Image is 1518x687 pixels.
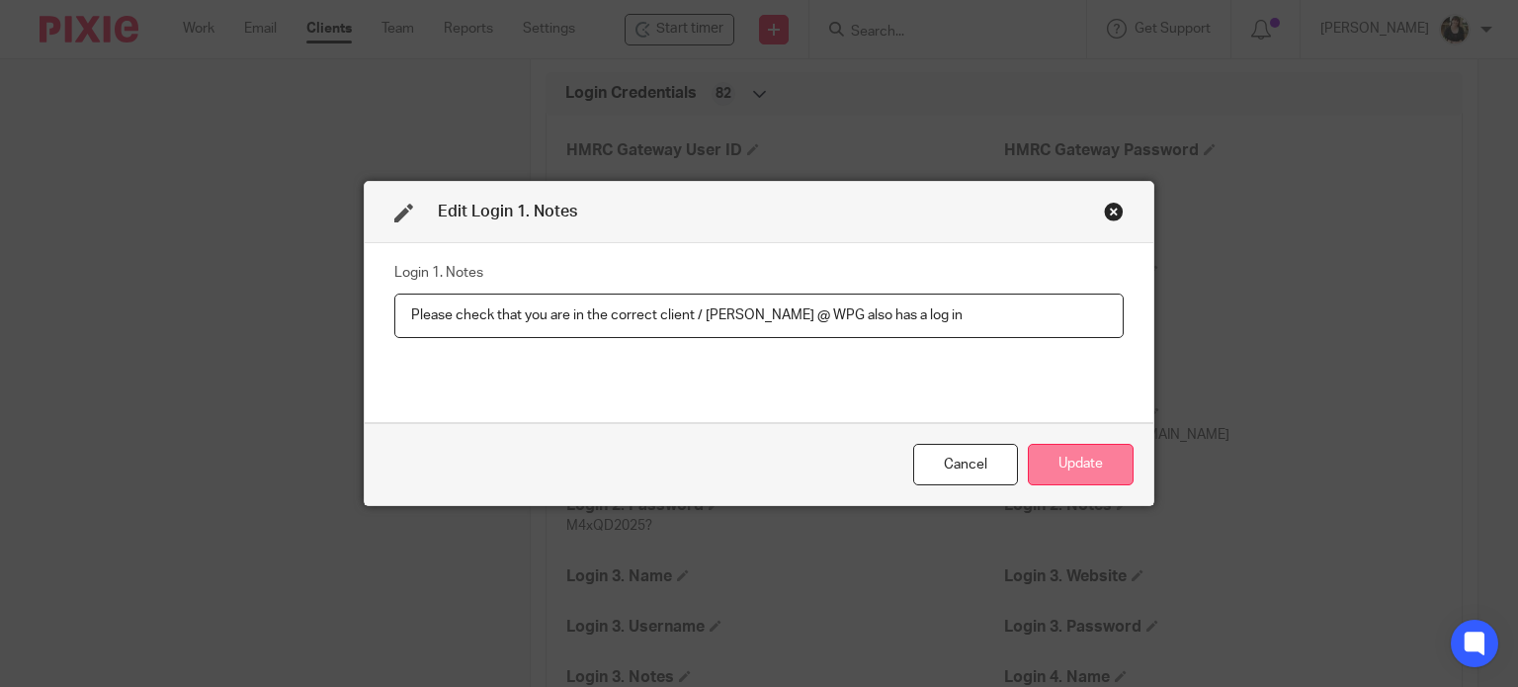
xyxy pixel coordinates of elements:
button: Update [1028,444,1134,486]
div: Close this dialog window [913,444,1018,486]
label: Login 1. Notes [394,263,483,283]
input: Login 1. Notes [394,294,1124,338]
span: Edit Login 1. Notes [438,204,577,219]
div: Close this dialog window [1104,202,1124,221]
